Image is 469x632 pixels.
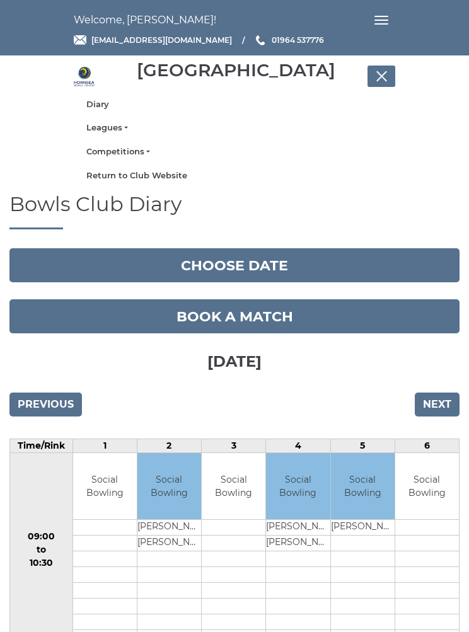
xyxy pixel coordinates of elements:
[74,34,232,46] a: Email [EMAIL_ADDRESS][DOMAIN_NAME]
[74,35,86,45] img: Email
[368,66,395,87] button: Toggle navigation
[9,248,460,282] button: Choose date
[395,439,459,453] td: 6
[256,35,265,45] img: Phone us
[330,439,395,453] td: 5
[202,439,266,453] td: 3
[10,439,73,453] td: Time/Rink
[266,535,330,551] td: [PERSON_NAME]
[254,34,324,46] a: Phone us 01964 537776
[266,439,330,453] td: 4
[137,535,201,551] td: [PERSON_NAME]
[72,439,137,453] td: 1
[9,299,460,333] a: Book a match
[73,453,137,519] td: Social Bowling
[272,35,324,45] span: 01964 537776
[202,453,265,519] td: Social Bowling
[74,66,95,87] img: Hornsea Bowls Centre
[331,519,395,535] td: [PERSON_NAME]
[9,193,460,229] h1: Bowls Club Diary
[86,99,383,110] a: Diary
[137,60,335,80] div: [GEOGRAPHIC_DATA]
[91,35,232,45] span: [EMAIL_ADDRESS][DOMAIN_NAME]
[86,170,383,181] a: Return to Club Website
[415,393,460,417] input: Next
[137,453,201,519] td: Social Bowling
[9,333,460,386] h3: [DATE]
[395,453,459,519] td: Social Bowling
[74,9,395,31] nav: Welcome, [PERSON_NAME]!
[137,439,201,453] td: 2
[137,519,201,535] td: [PERSON_NAME]
[86,122,383,134] a: Leagues
[368,9,395,31] button: Toggle navigation
[266,519,330,535] td: [PERSON_NAME]
[9,393,82,417] input: Previous
[266,453,330,519] td: Social Bowling
[331,453,395,519] td: Social Bowling
[86,146,383,158] a: Competitions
